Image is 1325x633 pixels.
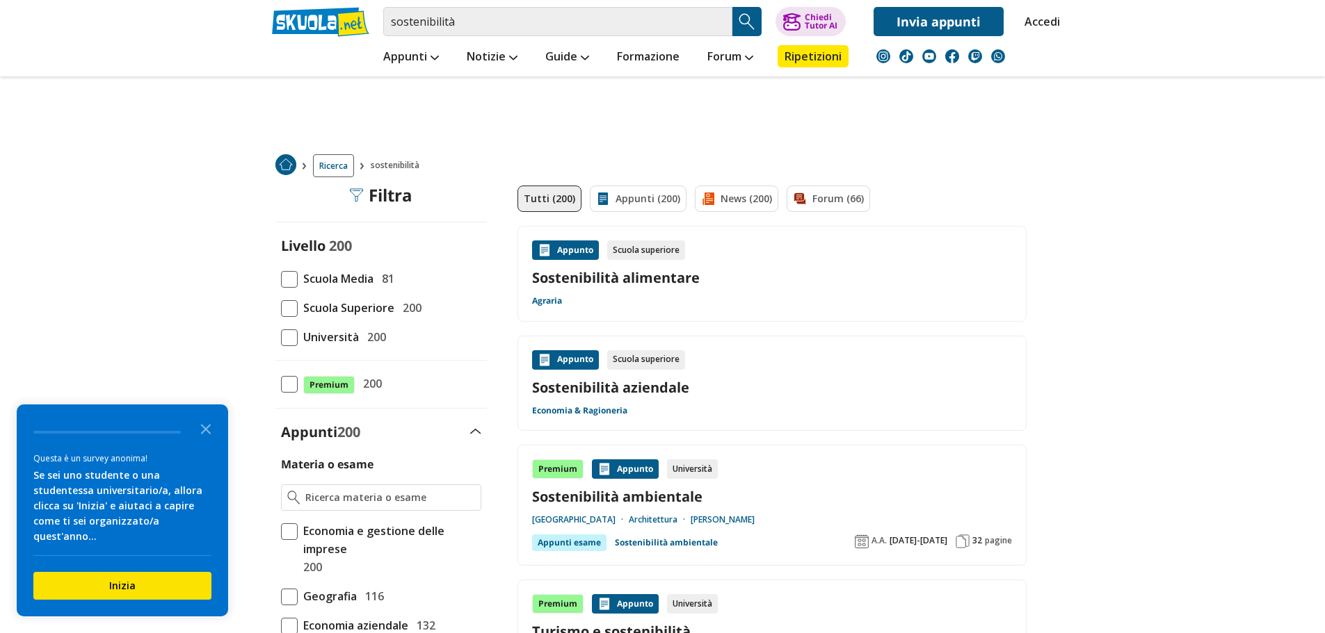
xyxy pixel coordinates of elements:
input: Ricerca materia o esame [305,491,474,504]
div: Scuola superiore [607,350,685,370]
img: Appunti contenuto [597,597,611,611]
span: pagine [985,535,1012,546]
span: [DATE]-[DATE] [890,535,947,546]
img: Appunti contenuto [538,243,552,257]
span: 200 [358,375,382,393]
img: Filtra filtri mobile [349,188,363,202]
a: [GEOGRAPHIC_DATA] [532,514,629,525]
img: youtube [922,49,936,63]
div: Appunto [592,594,659,614]
img: WhatsApp [991,49,1005,63]
span: 200 [329,236,352,255]
span: A.A. [872,535,887,546]
img: instagram [876,49,890,63]
img: Appunti filtro contenuto [596,192,610,206]
span: 200 [362,328,386,346]
img: Cerca appunti, riassunti o versioni [737,11,757,32]
div: Filtra [349,186,412,205]
img: Pagine [956,534,970,548]
img: Home [275,154,296,175]
img: Apri e chiudi sezione [470,429,481,434]
span: sostenibilità [371,154,425,177]
div: Survey [17,404,228,616]
label: Appunti [281,422,360,441]
button: Close the survey [192,414,220,442]
span: 200 [337,422,360,441]
a: Guide [542,45,593,70]
div: Premium [532,594,584,614]
span: 200 [397,299,421,317]
span: Geografia [298,587,357,605]
a: Tutti (200) [517,186,581,212]
span: 32 [972,535,982,546]
a: Forum [704,45,757,70]
div: Università [667,459,718,479]
a: Appunti (200) [590,186,686,212]
button: ChiediTutor AI [776,7,846,36]
div: Appunti esame [532,534,607,551]
img: Appunti contenuto [538,353,552,367]
span: 81 [376,270,394,288]
a: Forum (66) [787,186,870,212]
a: Architettura [629,514,691,525]
span: 200 [298,558,322,576]
label: Livello [281,236,326,255]
a: Sostenibilità aziendale [532,378,1012,397]
a: Home [275,154,296,177]
div: Appunto [532,240,599,260]
div: Premium [532,459,584,479]
img: News filtro contenuto [701,192,715,206]
label: Materia o esame [281,457,374,472]
span: Scuola Superiore [298,299,394,317]
a: Invia appunti [874,7,1004,36]
div: Questa è un survey anonima! [33,452,211,465]
div: Università [667,594,718,614]
span: Università [298,328,359,346]
a: Ricerca [313,154,354,177]
img: twitch [968,49,982,63]
div: Chiedi Tutor AI [805,13,837,30]
span: Scuola Media [298,270,374,288]
div: Appunto [532,350,599,370]
img: Forum filtro contenuto [793,192,807,206]
span: 116 [360,587,384,605]
img: Appunti contenuto [597,462,611,476]
a: Appunti [380,45,442,70]
div: Se sei uno studente o una studentessa universitario/a, allora clicca su 'Inizia' e aiutaci a capi... [33,468,211,544]
div: Scuola superiore [607,240,685,260]
a: Sostenibilità alimentare [532,268,1012,287]
img: Ricerca materia o esame [287,491,300,504]
a: Sostenibilità ambientale [615,534,718,551]
a: Ripetizioni [778,45,849,67]
a: [PERSON_NAME] [691,514,755,525]
span: Economia e gestione delle imprese [298,522,481,558]
div: Appunto [592,459,659,479]
button: Inizia [33,572,211,600]
a: Economia & Ragioneria [532,405,627,416]
a: Sostenibilità ambientale [532,487,1012,506]
img: facebook [945,49,959,63]
input: Cerca appunti, riassunti o versioni [383,7,732,36]
a: Formazione [613,45,683,70]
span: Premium [303,376,355,394]
button: Search Button [732,7,762,36]
img: tiktok [899,49,913,63]
a: Agraria [532,295,562,306]
img: Anno accademico [855,534,869,548]
a: News (200) [695,186,778,212]
a: Accedi [1025,7,1054,36]
a: Notizie [463,45,521,70]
